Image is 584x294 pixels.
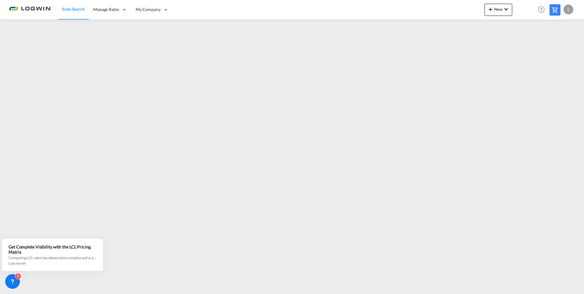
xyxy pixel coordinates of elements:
[93,6,119,13] span: Manage Rates
[62,6,85,12] span: Rate Search
[484,4,512,16] button: icon-plus 400-fgNewicon-chevron-down
[564,5,573,14] div: L
[536,4,546,15] span: Help
[487,6,494,13] md-icon: icon-plus 400-fg
[487,7,510,12] span: New
[502,6,510,13] md-icon: icon-chevron-down
[136,6,161,13] span: My Company
[536,4,549,15] div: Help
[9,3,50,17] img: 2761ae10d95411efa20a1f5e0282d2d7.png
